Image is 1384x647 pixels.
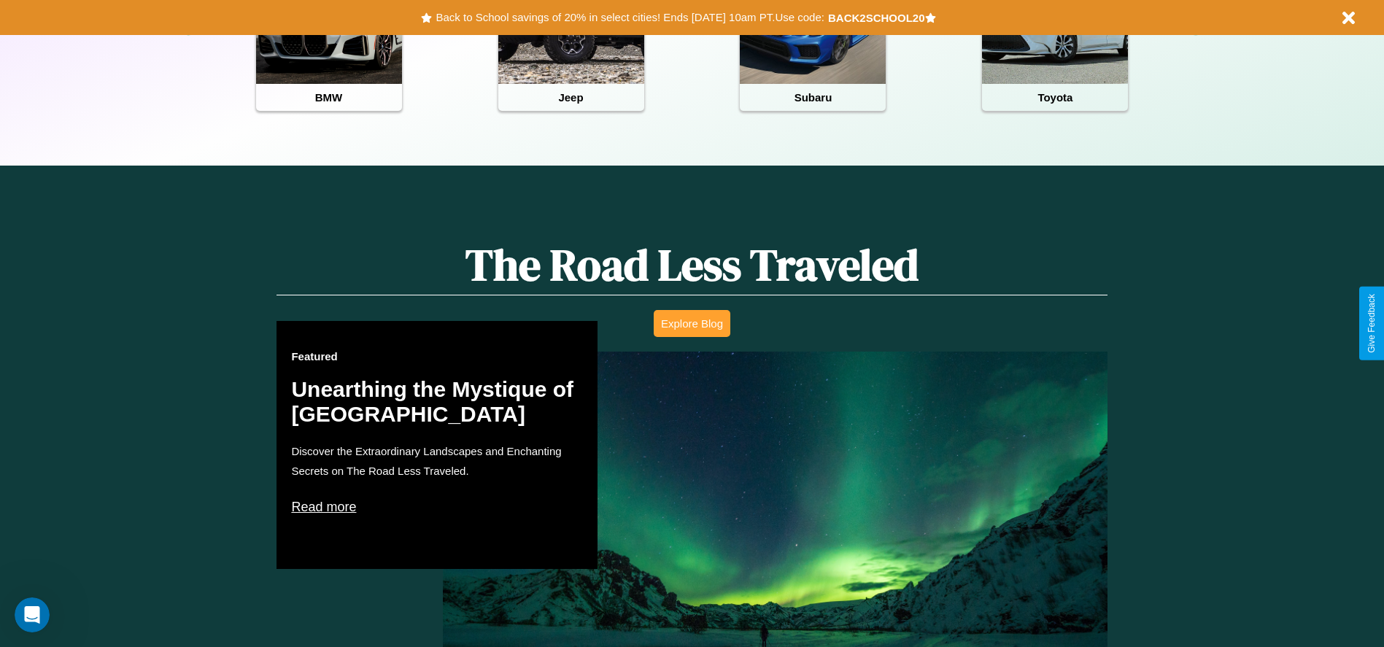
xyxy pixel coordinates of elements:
div: Give Feedback [1366,294,1377,353]
h3: Featured [291,350,583,363]
h1: The Road Less Traveled [277,235,1107,295]
iframe: Intercom live chat [15,597,50,632]
h2: Unearthing the Mystique of [GEOGRAPHIC_DATA] [291,377,583,427]
h4: Subaru [740,84,886,111]
button: Explore Blog [654,310,730,337]
p: Read more [291,495,583,519]
p: Discover the Extraordinary Landscapes and Enchanting Secrets on The Road Less Traveled. [291,441,583,481]
h4: Jeep [498,84,644,111]
b: BACK2SCHOOL20 [828,12,925,24]
h4: BMW [256,84,402,111]
h4: Toyota [982,84,1128,111]
button: Back to School savings of 20% in select cities! Ends [DATE] 10am PT.Use code: [432,7,827,28]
